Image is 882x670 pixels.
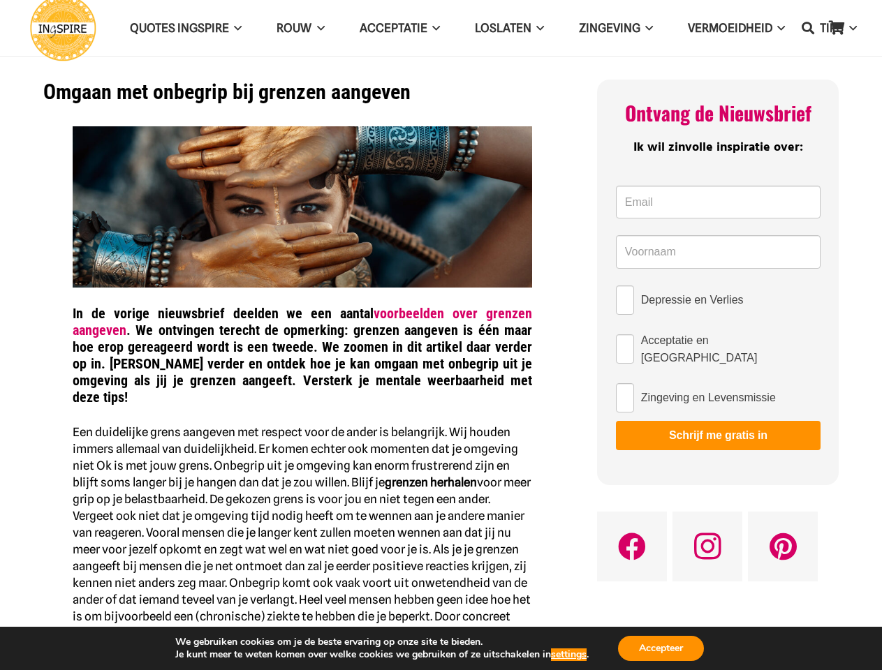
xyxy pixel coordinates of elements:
[259,10,341,46] a: ROUWROUW Menu
[457,10,561,46] a: LoslatenLoslaten Menu
[43,80,562,105] h1: Omgaan met onbegrip bij grenzen aangeven
[475,21,531,35] span: Loslaten
[561,10,670,46] a: ZingevingZingeving Menu
[618,636,704,661] button: Accepteer
[640,10,653,45] span: Zingeving Menu
[175,636,589,648] p: We gebruiken cookies om je de beste ervaring op onze site te bieden.
[641,332,821,366] span: Acceptatie en [GEOGRAPHIC_DATA]
[360,21,427,35] span: Acceptatie
[820,21,844,35] span: TIPS
[73,305,532,338] a: voorbeelden over grenzen aangeven
[772,10,785,45] span: VERMOEIDHEID Menu
[616,235,821,269] input: Voornaam
[311,10,324,45] span: ROUW Menu
[616,334,634,364] input: Acceptatie en [GEOGRAPHIC_DATA]
[633,137,803,158] span: Ik wil zinvolle inspiratie over:
[794,10,822,45] a: Zoeken
[616,421,821,450] button: Schrijf me gratis in
[229,10,242,45] span: QUOTES INGSPIRE Menu
[130,21,229,35] span: QUOTES INGSPIRE
[579,21,640,35] span: Zingeving
[616,186,821,219] input: Email
[427,10,440,45] span: Acceptatie Menu
[844,10,856,45] span: TIPS Menu
[688,21,772,35] span: VERMOEIDHEID
[616,383,634,412] input: Zingeving en Levensmissie
[616,285,634,315] input: Depressie en Verlies
[597,512,667,581] a: Facebook
[625,98,811,127] span: Ontvang de Nieuwsbrief
[73,305,532,405] strong: In de vorige nieuwsbrief deelden we een aantal . We ontvingen terecht de opmerking: grenzen aange...
[670,10,802,46] a: VERMOEIDHEIDVERMOEIDHEID Menu
[385,475,477,489] strong: grenzen herhalen
[112,10,259,46] a: QUOTES INGSPIREQUOTES INGSPIRE Menu
[672,512,742,581] a: Instagram
[531,10,544,45] span: Loslaten Menu
[641,389,776,406] span: Zingeving en Levensmissie
[73,126,532,288] img: Voorbeelden en oefeningen om je emotionele grenzen aan te geven wanneer mensen je grenzen niet re...
[551,648,587,661] button: settings
[748,512,818,581] a: Pinterest
[342,10,457,46] a: AcceptatieAcceptatie Menu
[277,21,311,35] span: ROUW
[175,648,589,661] p: Je kunt meer te weten komen over welke cookies we gebruiken of ze uitschakelen in .
[802,10,874,46] a: TIPSTIPS Menu
[641,291,744,308] span: Depressie en Verlies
